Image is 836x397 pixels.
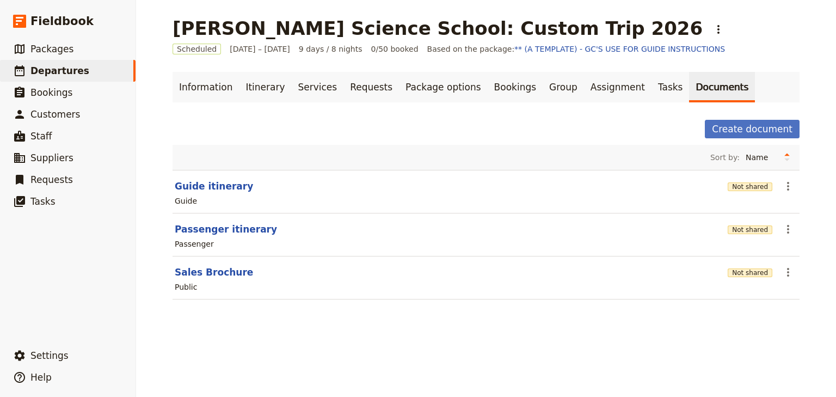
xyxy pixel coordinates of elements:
[175,180,253,193] button: Guide itinerary
[30,109,80,120] span: Customers
[488,72,543,102] a: Bookings
[779,177,797,196] button: Actions
[779,220,797,239] button: Actions
[30,44,73,54] span: Packages
[514,45,725,53] a: ** (A TEMPLATE) - GC'S USE FOR GUIDE INSTRUCTIONS
[239,72,291,102] a: Itinerary
[175,282,197,292] div: Public
[173,17,703,39] h1: [PERSON_NAME] Science School: Custom Trip 2026
[343,72,399,102] a: Requests
[173,72,239,102] a: Information
[292,72,344,102] a: Services
[30,174,73,185] span: Requests
[230,44,290,54] span: [DATE] – [DATE]
[543,72,584,102] a: Group
[175,196,197,206] div: Guide
[30,152,73,163] span: Suppliers
[399,72,487,102] a: Package options
[427,44,725,54] span: Based on the package:
[728,268,772,277] button: Not shared
[779,149,795,166] button: Change sort direction
[710,152,740,163] span: Sort by:
[728,182,772,191] button: Not shared
[299,44,362,54] span: 9 days / 8 nights
[30,350,69,361] span: Settings
[779,263,797,282] button: Actions
[651,72,690,102] a: Tasks
[30,13,94,29] span: Fieldbook
[584,72,651,102] a: Assignment
[689,72,755,102] a: Documents
[728,225,772,234] button: Not shared
[371,44,419,54] span: 0/50 booked
[30,196,56,207] span: Tasks
[30,65,89,76] span: Departures
[175,223,277,236] button: Passenger itinerary
[173,44,221,54] span: Scheduled
[175,266,253,279] button: Sales Brochure
[30,87,72,98] span: Bookings
[30,372,52,383] span: Help
[30,131,52,142] span: Staff
[175,239,214,249] div: Passenger
[709,20,728,39] button: Actions
[741,149,779,166] select: Sort by:
[705,120,800,138] button: Create document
